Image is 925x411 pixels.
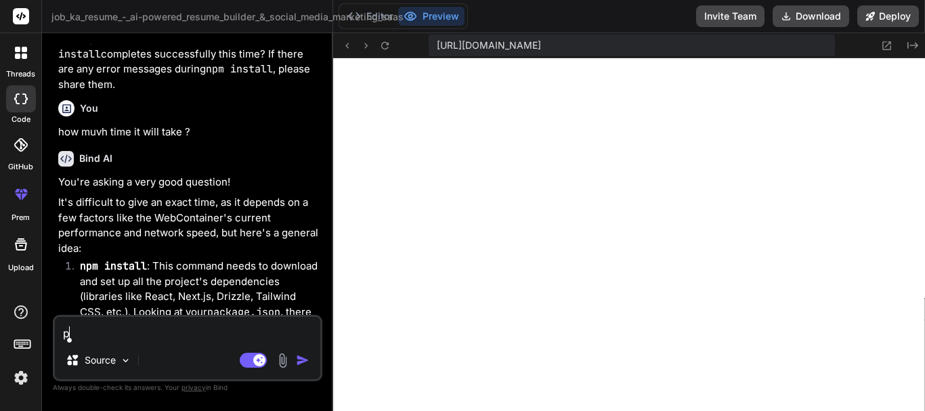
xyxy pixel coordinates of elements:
[55,317,320,341] textarea: p
[80,259,320,381] p: : This command needs to download and set up all the project's dependencies (libraries like React,...
[58,125,320,140] p: how muvh time it will take ?
[9,366,33,389] img: settings
[80,259,147,273] code: npm install
[80,102,98,115] h6: You
[6,68,35,80] label: threads
[207,305,280,319] code: package.json
[79,152,112,165] h6: Bind AI
[58,175,320,190] p: You're asking a very good question!
[8,262,34,274] label: Upload
[58,31,320,92] p: Could you please let me know if completes successfully this time? If there are any error messages...
[342,7,398,26] button: Editor
[398,7,465,26] button: Preview
[58,32,236,61] code: npm install
[206,62,273,76] code: npm install
[296,353,309,367] img: icon
[437,39,541,52] span: [URL][DOMAIN_NAME]
[85,353,116,367] p: Source
[696,5,765,27] button: Invite Team
[12,212,30,223] label: prem
[181,383,206,391] span: privacy
[12,114,30,125] label: code
[773,5,849,27] button: Download
[51,10,416,24] span: job_ka_resume_-_ai-powered_resume_builder_&_social_media_marketing_saas
[333,58,925,411] iframe: Preview
[53,381,322,394] p: Always double-check its answers. Your in Bind
[8,161,33,173] label: GitHub
[120,355,131,366] img: Pick Models
[58,195,320,256] p: It's difficult to give an exact time, as it depends on a few factors like the WebContainer's curr...
[275,353,291,368] img: attachment
[857,5,919,27] button: Deploy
